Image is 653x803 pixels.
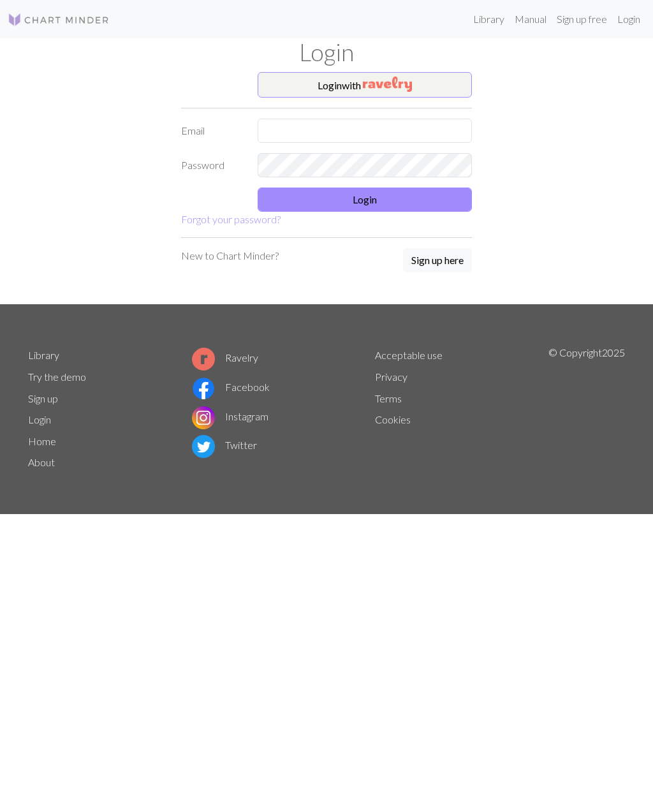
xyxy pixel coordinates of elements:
button: Sign up here [403,248,472,272]
button: Loginwith [258,72,472,98]
label: Password [173,153,250,177]
a: Twitter [192,439,257,451]
a: Acceptable use [375,349,443,361]
a: Ravelry [192,351,258,364]
img: Instagram logo [192,406,215,429]
a: Library [28,349,59,361]
a: Manual [510,6,552,32]
a: Sign up here [403,248,472,274]
h1: Login [20,38,633,67]
p: © Copyright 2025 [548,345,625,474]
a: Login [612,6,645,32]
a: Sign up [28,392,58,404]
img: Ravelry logo [192,348,215,371]
label: Email [173,119,250,143]
a: Sign up free [552,6,612,32]
a: Forgot your password? [181,213,281,225]
a: Try the demo [28,371,86,383]
a: Privacy [375,371,407,383]
a: About [28,456,55,468]
a: Cookies [375,413,411,425]
p: New to Chart Minder? [181,248,279,263]
img: Facebook logo [192,377,215,400]
img: Ravelry [363,77,412,92]
a: Facebook [192,381,270,393]
button: Login [258,188,472,212]
a: Terms [375,392,402,404]
img: Logo [8,12,110,27]
a: Instagram [192,410,268,422]
a: Login [28,413,51,425]
a: Home [28,435,56,447]
a: Library [468,6,510,32]
img: Twitter logo [192,435,215,458]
